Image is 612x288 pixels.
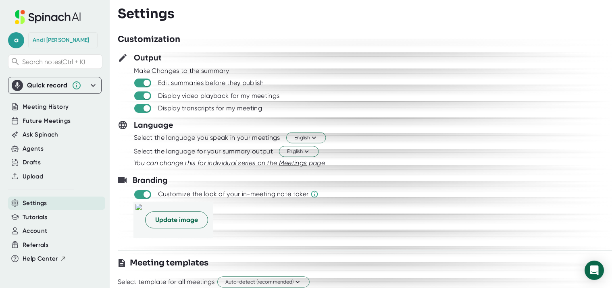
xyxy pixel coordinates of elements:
[217,277,310,288] button: Auto-detect (recommended)
[134,52,162,64] h3: Output
[158,79,264,87] div: Edit summaries before they publish
[585,261,604,280] div: Open Intercom Messenger
[22,58,85,66] span: Search notes (Ctrl + K)
[279,146,318,157] button: English
[158,104,262,112] div: Display transcripts for my meeting
[23,172,43,181] button: Upload
[158,92,279,100] div: Display video playback for my meetings
[279,159,307,167] span: Meetings
[33,37,89,44] div: Andi Limon
[155,215,198,225] span: Update image
[23,144,44,153] button: Agents
[279,158,307,168] button: Meetings
[23,199,47,208] button: Settings
[8,32,24,48] span: a
[23,116,71,126] button: Future Meetings
[27,81,68,89] div: Quick record
[23,254,67,263] button: Help Center
[23,213,47,222] button: Tutorials
[134,147,273,155] div: Select the language for your summary output
[12,77,98,93] div: Quick record
[23,254,58,263] span: Help Center
[135,204,142,236] img: de4a8cf3-829d-4b32-8803-892a9ab92c8c
[23,130,58,139] button: Ask Spinach
[294,134,318,142] span: English
[130,257,208,269] h3: Meeting templates
[134,67,612,75] div: Make Changes to the summary
[118,278,215,286] div: Select template for all meetings
[118,33,180,46] h3: Customization
[286,133,326,143] button: English
[158,190,308,198] div: Customize the look of your in-meeting note taker
[134,119,173,131] h3: Language
[145,211,208,228] button: Update image
[287,148,310,155] span: English
[23,102,69,112] button: Meeting History
[23,158,41,167] button: Drafts
[118,6,175,21] h3: Settings
[225,278,302,286] span: Auto-detect (recommended)
[133,174,168,186] h3: Branding
[23,226,47,236] button: Account
[134,134,280,142] div: Select the language you speak in your meetings
[134,159,325,167] i: You can change this for individual series on the page
[23,240,48,250] button: Referrals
